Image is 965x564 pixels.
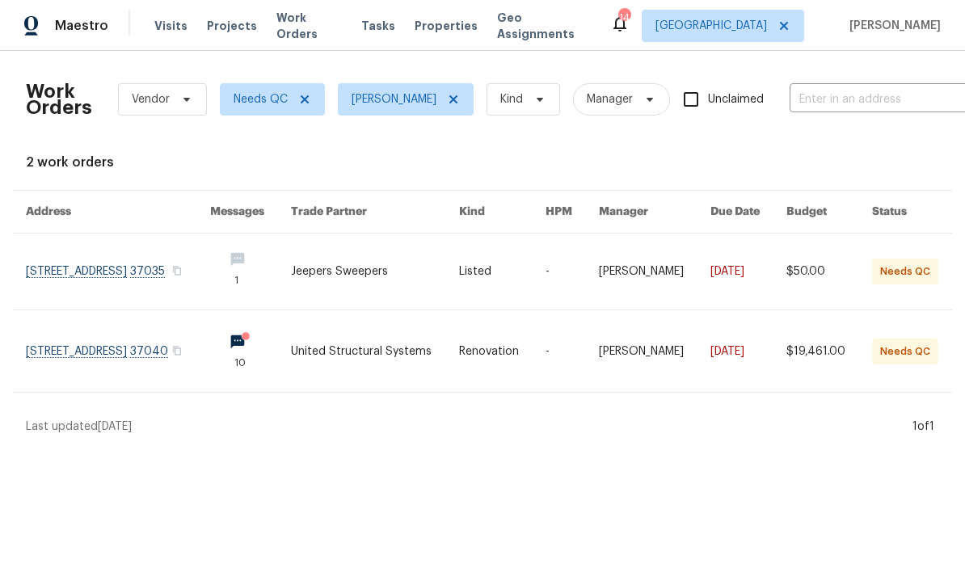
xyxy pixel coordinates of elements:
[170,343,184,358] button: Copy Address
[26,419,908,435] div: Last updated
[170,263,184,278] button: Copy Address
[278,191,446,234] th: Trade Partner
[618,10,630,26] div: 14
[197,191,278,234] th: Messages
[708,91,764,108] span: Unclaimed
[207,18,257,34] span: Projects
[587,91,633,107] span: Manager
[361,20,395,32] span: Tasks
[533,310,586,393] td: -
[415,18,478,34] span: Properties
[859,191,952,234] th: Status
[586,234,697,310] td: [PERSON_NAME]
[446,310,533,393] td: Renovation
[697,191,773,234] th: Due Date
[352,91,436,107] span: [PERSON_NAME]
[500,91,523,107] span: Kind
[154,18,188,34] span: Visits
[26,154,939,170] div: 2 work orders
[26,83,92,116] h2: Work Orders
[55,18,108,34] span: Maestro
[533,191,586,234] th: HPM
[98,421,132,432] span: [DATE]
[278,234,446,310] td: Jeepers Sweepers
[790,87,951,112] input: Enter in an address
[446,191,533,234] th: Kind
[586,310,697,393] td: [PERSON_NAME]
[533,234,586,310] td: -
[234,91,288,107] span: Needs QC
[278,310,446,393] td: United Structural Systems
[586,191,697,234] th: Manager
[132,91,170,107] span: Vendor
[276,10,342,42] span: Work Orders
[655,18,767,34] span: [GEOGRAPHIC_DATA]
[912,419,934,435] div: 1 of 1
[497,10,591,42] span: Geo Assignments
[13,191,197,234] th: Address
[446,234,533,310] td: Listed
[773,191,859,234] th: Budget
[843,18,941,34] span: [PERSON_NAME]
